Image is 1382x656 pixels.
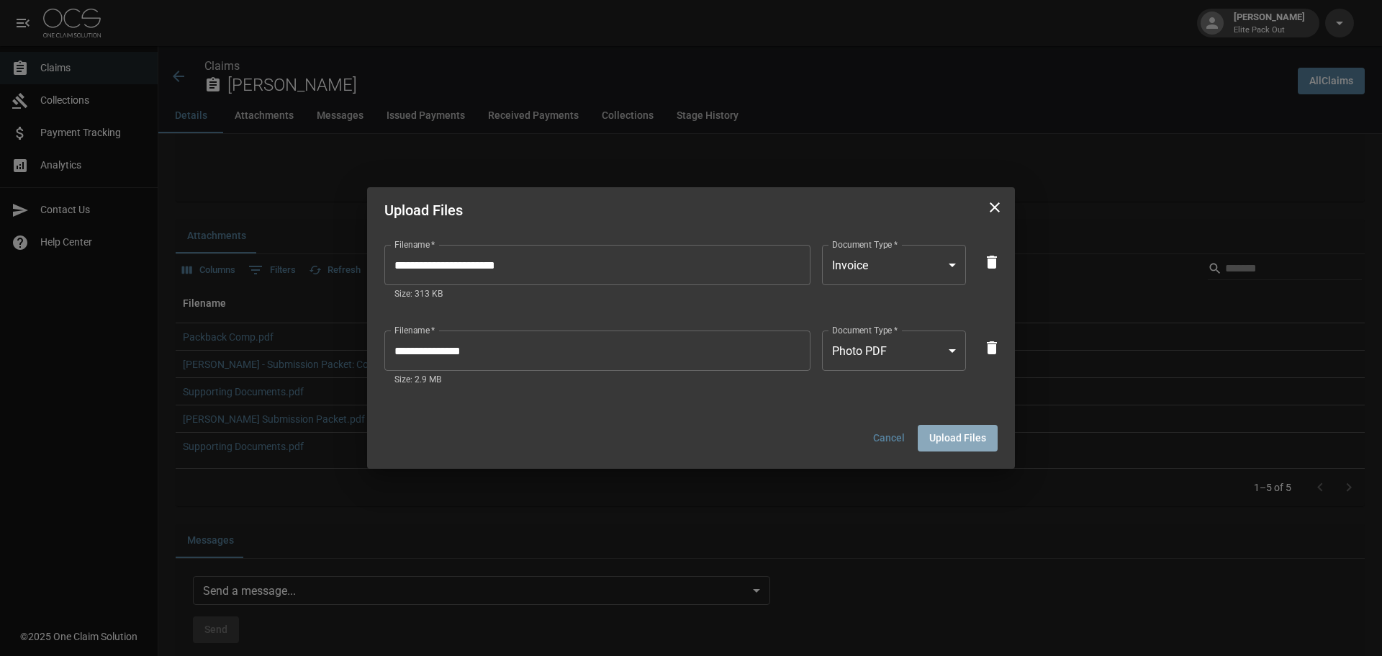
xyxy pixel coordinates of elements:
button: delete [977,333,1006,362]
button: delete [977,248,1006,277]
label: Filename [394,238,435,251]
div: Photo PDF [822,331,966,371]
p: Size: 313 KB [394,287,800,302]
label: Filename [394,324,435,336]
div: Invoice [822,245,966,285]
button: Cancel [866,425,912,451]
label: Document Type [832,238,898,251]
label: Document Type [832,324,898,336]
h2: Upload Files [367,187,1015,233]
button: close [980,193,1009,222]
button: Upload Files [918,425,998,451]
p: Size: 2.9 MB [394,373,800,387]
